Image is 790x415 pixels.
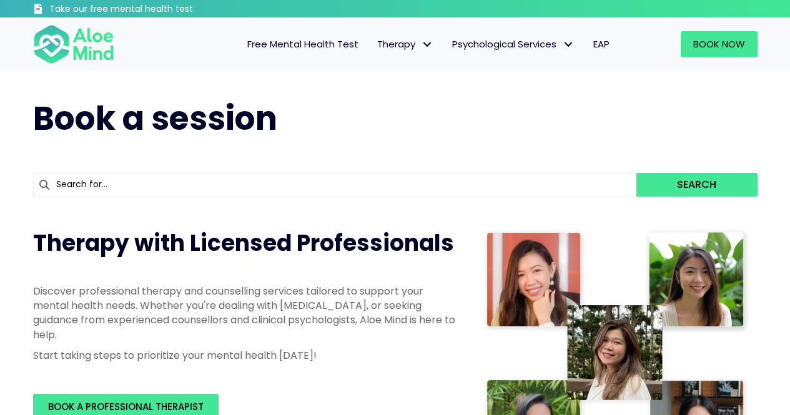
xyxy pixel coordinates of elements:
button: Search [636,173,757,197]
span: Psychological Services [452,37,575,51]
a: Psychological ServicesPsychological Services: submenu [443,31,584,57]
span: EAP [593,37,610,51]
input: Search for... [33,173,637,197]
span: Free Mental Health Test [247,37,358,51]
a: TherapyTherapy: submenu [368,31,443,57]
a: Book Now [681,31,758,57]
img: Aloe mind Logo [33,24,114,65]
nav: Menu [131,31,619,57]
p: Start taking steps to prioritize your mental health [DATE]! [33,348,458,363]
span: Therapy [377,37,433,51]
span: Book a session [33,95,277,141]
span: Psychological Services: submenu [560,36,578,54]
p: Discover professional therapy and counselling services tailored to support your mental health nee... [33,284,458,342]
a: Free Mental Health Test [238,31,368,57]
span: Book Now [693,37,745,51]
span: Therapy with Licensed Professionals [33,227,454,259]
span: BOOK A PROFESSIONAL THERAPIST [48,400,204,413]
a: EAP [584,31,619,57]
h3: Take our free mental health test [49,3,260,16]
span: Therapy: submenu [418,36,437,54]
a: Take our free mental health test [33,3,260,17]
